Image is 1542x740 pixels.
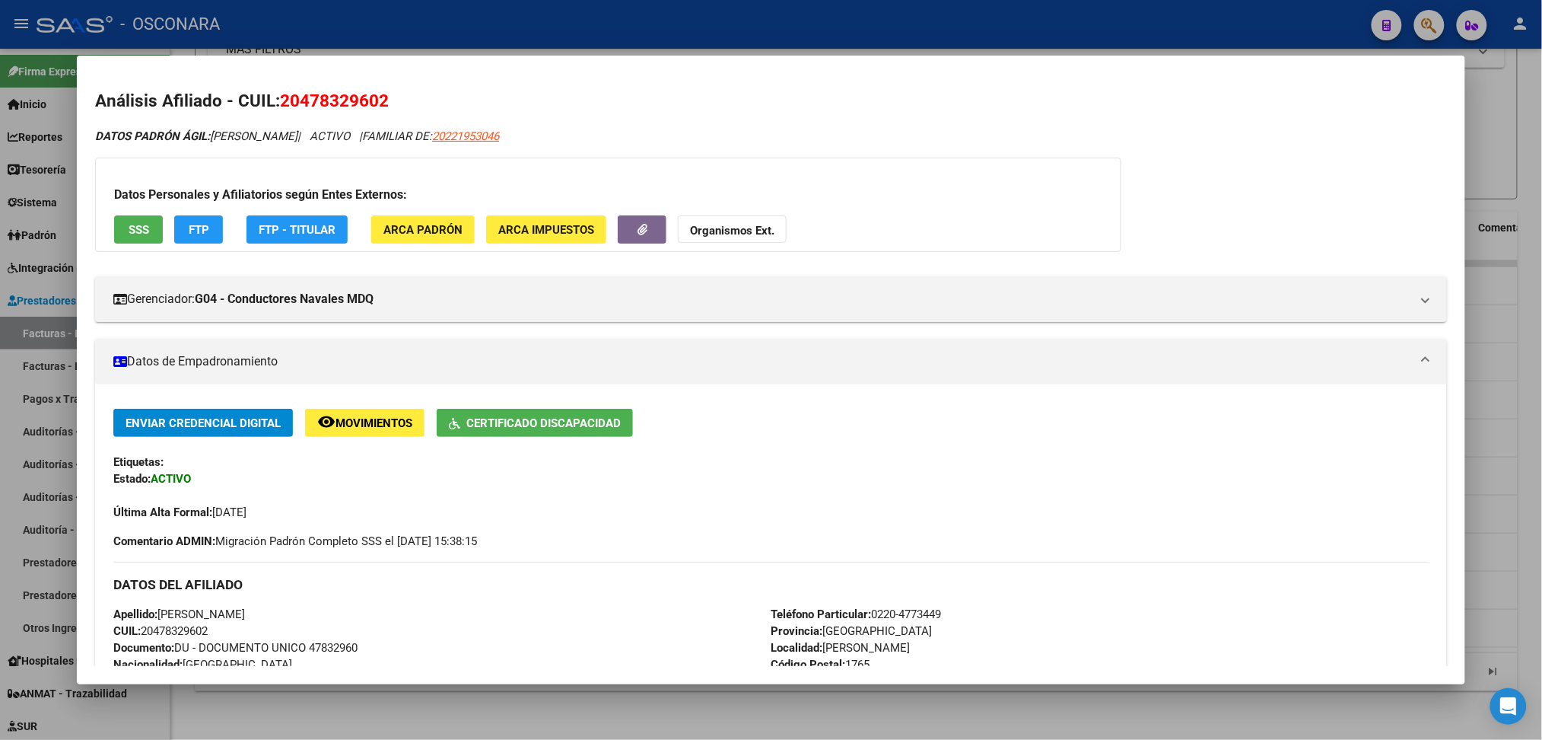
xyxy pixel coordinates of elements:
[113,506,246,519] span: [DATE]
[771,658,870,671] span: 1765
[113,409,293,437] button: Enviar Credencial Digital
[771,624,822,638] strong: Provincia:
[771,641,822,655] strong: Localidad:
[95,88,1446,114] h2: Análisis Afiliado - CUIL:
[113,608,157,621] strong: Apellido:
[280,91,389,110] span: 20478329602
[437,409,633,437] button: Certificado Discapacidad
[95,129,210,143] strong: DATOS PADRÓN ÁGIL:
[1490,688,1527,725] div: Open Intercom Messenger
[113,455,164,469] strong: Etiquetas:
[114,186,1102,204] h3: Datos Personales y Afiliatorios según Entes Externos:
[174,215,223,244] button: FTP
[113,290,1410,308] mat-panel-title: Gerenciador:
[362,129,499,143] span: FAMILIAR DE:
[371,215,475,244] button: ARCA Padrón
[95,129,499,143] i: | ACTIVO |
[126,416,281,430] span: Enviar Credencial Digital
[151,472,191,486] strong: ACTIVO
[113,534,215,548] strong: Comentario ADMIN:
[771,658,845,671] strong: Código Postal:
[771,641,910,655] span: [PERSON_NAME]
[678,215,787,244] button: Organismos Ext.
[113,533,477,550] span: Migración Padrón Completo SSS el [DATE] 15:38:15
[113,506,212,519] strong: Última Alta Formal:
[246,215,348,244] button: FTP - Titular
[771,608,941,621] span: 0220-4773449
[113,352,1410,371] mat-panel-title: Datos de Empadronamiento
[113,658,183,671] strong: Nacionalidad:
[498,223,594,237] span: ARCA Impuestos
[113,608,245,621] span: [PERSON_NAME]
[771,608,871,621] strong: Teléfono Particular:
[317,413,335,431] mat-icon: remove_red_eye
[113,641,358,655] span: DU - DOCUMENTO UNICO 47832960
[113,624,141,638] strong: CUIL:
[129,223,149,237] span: SSS
[95,129,297,143] span: [PERSON_NAME]
[113,624,208,638] span: 20478329602
[95,339,1446,384] mat-expansion-panel-header: Datos de Empadronamiento
[335,416,412,430] span: Movimientos
[114,215,163,244] button: SSS
[195,290,374,308] strong: G04 - Conductores Navales MDQ
[259,223,335,237] span: FTP - Titular
[113,472,151,486] strong: Estado:
[486,215,606,244] button: ARCA Impuestos
[95,276,1446,322] mat-expansion-panel-header: Gerenciador:G04 - Conductores Navales MDQ
[113,641,174,655] strong: Documento:
[771,624,932,638] span: [GEOGRAPHIC_DATA]
[432,129,499,143] span: 20221953046
[466,416,621,430] span: Certificado Discapacidad
[113,576,1428,593] h3: DATOS DEL AFILIADO
[189,223,209,237] span: FTP
[690,224,774,238] strong: Organismos Ext.
[113,658,292,671] span: [GEOGRAPHIC_DATA]
[305,409,424,437] button: Movimientos
[383,223,463,237] span: ARCA Padrón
